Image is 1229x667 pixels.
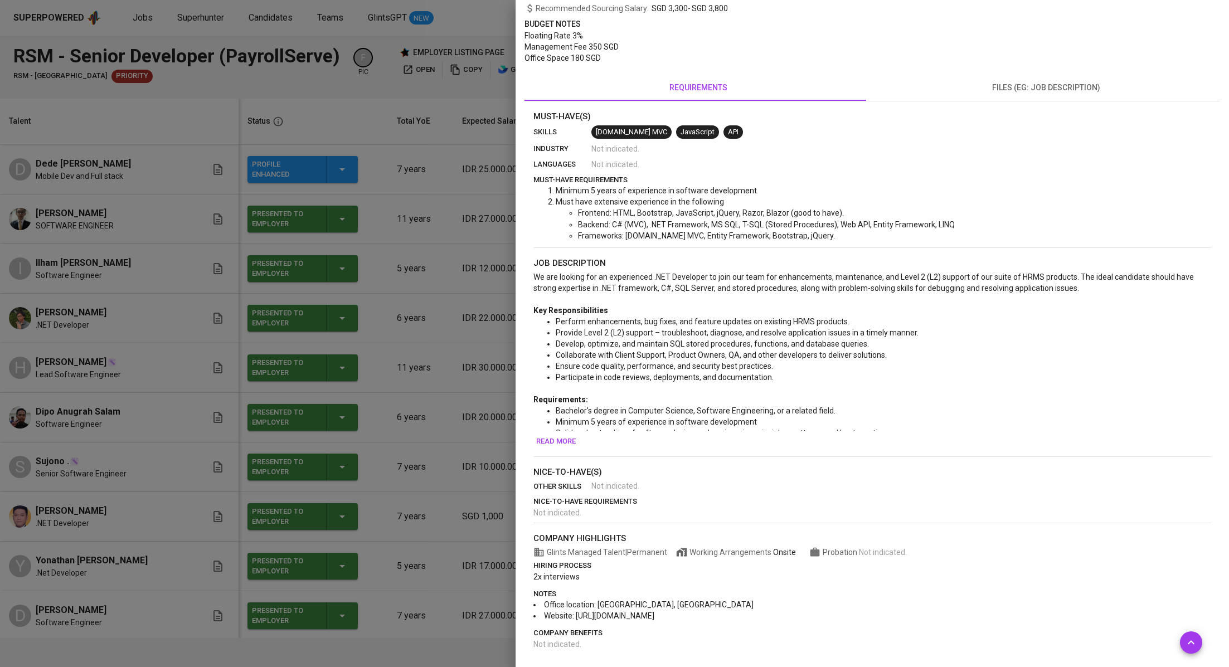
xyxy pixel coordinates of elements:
span: Minimum 5 years of experience in software development [556,186,757,195]
span: Not indicated . [591,143,639,154]
span: Frontend: HTML, Bootstrap, JavaScript, jQuery, Razor, Blazor (good to have). [578,208,844,217]
p: company highlights [533,532,1211,545]
span: SGD 3,300 [652,4,688,13]
span: We are looking for an experienced .NET Developer to join our team for enhancements, maintenance, ... [533,272,1196,293]
span: Not indicated . [533,508,581,517]
p: languages [533,159,591,170]
span: files (eg: job description) [879,81,1213,95]
span: Develop, optimize, and maintain SQL stored procedures, functions, and database queries. [556,339,869,348]
p: other skills [533,481,591,492]
span: [DOMAIN_NAME] MVC [591,127,672,138]
span: 2x interviews [533,572,580,581]
p: notes [533,588,1211,600]
span: Requirements: [533,395,588,404]
p: skills [533,126,591,138]
span: Minimum 5 years of experience in software development [556,417,757,426]
p: nice-to-have requirements [533,496,1211,507]
span: Collaborate with Client Support, Product Owners, QA, and other developers to deliver solutions. [556,350,887,359]
span: API [723,127,743,138]
span: Working Arrangements [676,547,796,558]
span: Ensure code quality, performance, and security best practices. [556,362,773,371]
p: company benefits [533,627,1211,639]
p: job description [533,257,1211,270]
span: Must have extensive experience in the following [556,197,724,206]
span: Provide Level 2 (L2) support – troubleshoot, diagnose, and resolve application issues in a timely... [556,328,919,337]
span: Floating Rate 3% [524,31,583,40]
button: Read more [533,433,579,450]
span: Office Space 180 SGD [524,53,601,62]
span: Not indicated . [591,159,639,170]
span: Perform enhancements, bug fixes, and feature updates on existing HRMS products. [556,317,849,326]
span: requirements [531,81,866,95]
span: Solid understanding of software design and engineering principles, patterns, and best practices. [556,429,891,437]
span: Not indicated . [859,548,907,557]
span: Glints Managed Talent | Permanent [533,547,667,558]
p: must-have requirements [533,174,1211,186]
p: industry [533,143,591,154]
span: Frameworks: [DOMAIN_NAME] MVC, Entity Framework, Bootstrap, jQuery. [578,231,835,240]
span: Bachelor's degree in Computer Science, Software Engineering, or a related field. [556,406,835,415]
span: JavaScript [676,127,719,138]
p: nice-to-have(s) [533,466,1211,479]
span: Participate in code reviews, deployments, and documentation. [556,373,774,382]
span: Key Responsibilities [533,306,608,315]
span: Backend: C# (MVC), .NET Framework, MS SQL, T-SQL (Stored Procedures), Web API, Entity Framework, ... [578,220,955,229]
div: Onsite [773,547,796,558]
span: Probation [823,548,859,557]
p: Must-Have(s) [533,110,1211,123]
span: Not indicated . [591,480,639,491]
p: Budget Notes [524,18,1220,30]
span: Website: [URL][DOMAIN_NAME] [544,611,654,620]
span: Management Fee 350 SGD [524,42,619,51]
p: hiring process [533,560,1211,571]
span: Read more [536,435,576,448]
span: Office location: [GEOGRAPHIC_DATA], [GEOGRAPHIC_DATA] [544,600,754,609]
span: SGD 3,800 [692,4,728,13]
span: Recommended Sourcing Salary : [536,4,650,13]
span: Not indicated . [533,640,581,649]
span: - [536,3,728,14]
